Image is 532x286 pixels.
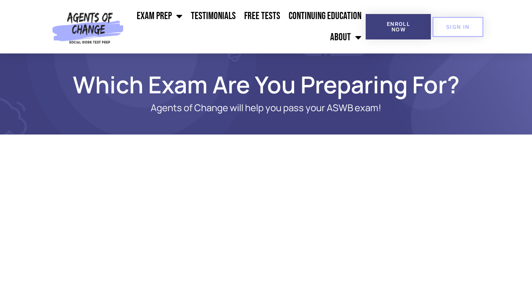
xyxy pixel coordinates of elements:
a: Testimonials [187,6,240,27]
span: Enroll Now [379,21,417,32]
nav: Menu [127,6,366,48]
a: Continuing Education [284,6,366,27]
a: Exam Prep [132,6,187,27]
span: SIGN IN [446,24,470,30]
p: Agents of Change will help you pass your ASWB exam! [59,103,474,113]
a: SIGN IN [433,17,483,37]
a: About [326,27,366,48]
a: Free Tests [240,6,284,27]
h1: Which Exam Are You Preparing For? [25,75,507,94]
a: Enroll Now [366,14,431,39]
